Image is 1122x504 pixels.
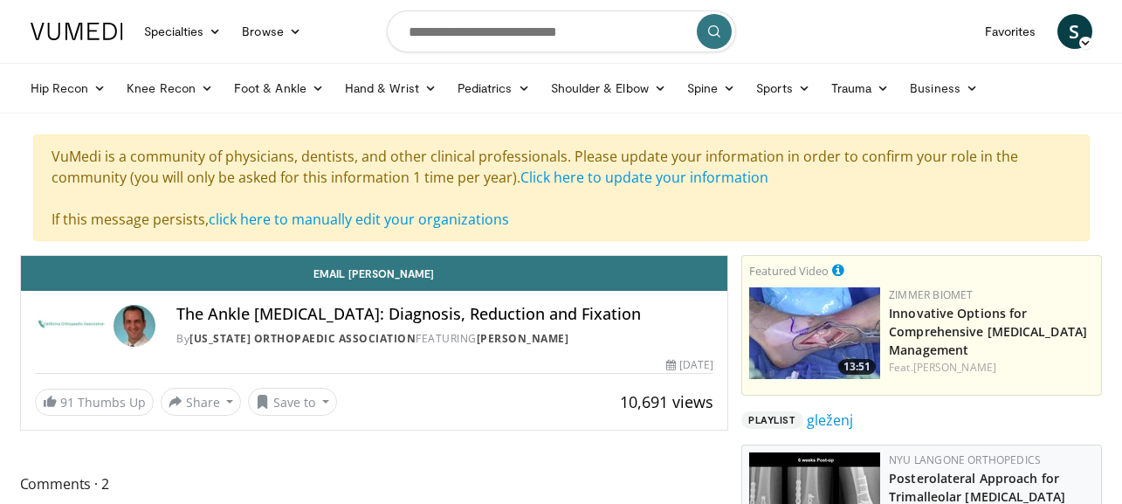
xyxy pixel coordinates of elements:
input: Search topics, interventions [387,10,736,52]
a: click here to manually edit your organizations [209,210,509,229]
a: [US_STATE] Orthopaedic Association [189,331,416,346]
button: Share [161,388,242,416]
img: VuMedi Logo [31,23,123,40]
div: By FEATURING [176,331,713,347]
a: Pediatrics [447,71,540,106]
span: 10,691 views [620,391,713,412]
a: Specialties [134,14,232,49]
a: NYU Langone Orthopedics [889,452,1041,467]
a: Foot & Ankle [224,71,334,106]
a: Spine [677,71,746,106]
h4: The Ankle [MEDICAL_DATA]: Diagnosis, Reduction and Fixation [176,305,713,324]
a: 91 Thumbs Up [35,389,154,416]
img: Avatar [114,305,155,347]
a: Innovative Options for Comprehensive [MEDICAL_DATA] Management [889,305,1087,358]
a: Browse [231,14,312,49]
a: 13:51 [749,287,880,379]
small: Featured Video [749,263,829,279]
img: ce164293-0bd9-447d-b578-fc653e6584c8.150x105_q85_crop-smart_upscale.jpg [749,287,880,379]
a: Zimmer Biomet [889,287,973,302]
span: 91 [60,394,74,411]
a: [PERSON_NAME] [913,360,996,375]
a: Click here to update your information [520,168,768,187]
a: Shoulder & Elbow [540,71,677,106]
span: Playlist [741,411,802,429]
div: VuMedi is a community of physicians, dentists, and other clinical professionals. Please update yo... [33,135,1090,241]
a: Hand & Wrist [334,71,447,106]
img: California Orthopaedic Association [35,305,107,347]
a: [PERSON_NAME] [477,331,569,346]
a: Trauma [821,71,900,106]
a: Knee Recon [116,71,224,106]
a: Business [899,71,988,106]
div: [DATE] [666,357,713,373]
a: Sports [746,71,821,106]
div: Feat. [889,360,1094,376]
a: Hip Recon [20,71,117,106]
span: Comments 2 [20,473,729,495]
button: Save to [248,388,337,416]
span: 13:51 [838,359,876,375]
a: S [1057,14,1092,49]
a: gleženj [807,410,853,431]
a: Email [PERSON_NAME] [21,256,728,291]
a: Favorites [974,14,1047,49]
